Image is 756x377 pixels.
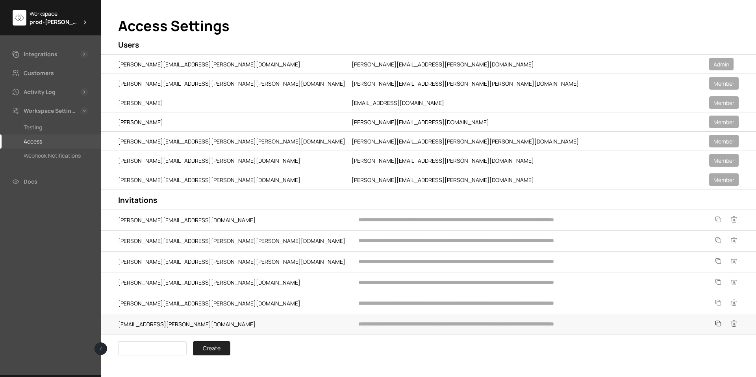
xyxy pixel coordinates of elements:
span: Member [709,135,739,147]
h1: Access Settings [118,17,739,34]
td: [PERSON_NAME][EMAIL_ADDRESS][PERSON_NAME][PERSON_NAME][DOMAIN_NAME] [348,74,706,93]
td: [PERSON_NAME][EMAIL_ADDRESS][PERSON_NAME][DOMAIN_NAME] [101,55,348,74]
a: Customers [11,68,88,78]
a: Webhook Notifications [24,151,88,160]
a: Docs [11,177,88,186]
td: [PERSON_NAME][EMAIL_ADDRESS][PERSON_NAME][PERSON_NAME][DOMAIN_NAME] [348,132,706,151]
span: Member [709,77,739,90]
span: Member [709,173,739,186]
div: Webhook Notifications [24,151,81,160]
span: Admin [709,58,734,70]
td: [PERSON_NAME][EMAIL_ADDRESS][DOMAIN_NAME] [348,112,706,132]
td: [PERSON_NAME][EMAIL_ADDRESS][PERSON_NAME][PERSON_NAME][DOMAIN_NAME] [101,230,348,251]
td: [PERSON_NAME][EMAIL_ADDRESS][PERSON_NAME][PERSON_NAME][DOMAIN_NAME] [101,251,348,272]
div: Workspace Settings [24,106,77,116]
td: [PERSON_NAME][EMAIL_ADDRESS][PERSON_NAME][DOMAIN_NAME] [348,55,706,74]
td: [PERSON_NAME][EMAIL_ADDRESS][PERSON_NAME][DOMAIN_NAME] [348,170,706,189]
div: Customers [24,68,54,78]
div: Workspaceprod-[PERSON_NAME] [13,9,88,26]
td: [PERSON_NAME][EMAIL_ADDRESS][PERSON_NAME][DOMAIN_NAME] [348,151,706,170]
button: Create [193,341,230,355]
td: [EMAIL_ADDRESS][PERSON_NAME][DOMAIN_NAME] [101,314,348,335]
td: [PERSON_NAME] [101,112,348,132]
span: Member [709,116,739,128]
a: Testing [24,123,88,132]
a: Access [24,137,88,146]
h2: Invitations [118,196,739,205]
a: Integrations [11,50,77,59]
td: [EMAIL_ADDRESS][DOMAIN_NAME] [348,93,706,112]
div: Access [24,137,42,146]
div: Workspace [30,9,88,18]
td: [PERSON_NAME][EMAIL_ADDRESS][PERSON_NAME][DOMAIN_NAME] [101,170,348,189]
div: Docs [24,177,37,186]
a: Activity Log [11,87,77,97]
td: [PERSON_NAME][EMAIL_ADDRESS][PERSON_NAME][PERSON_NAME][DOMAIN_NAME] [101,74,348,93]
td: [PERSON_NAME] [101,93,348,112]
div: Integrations [24,50,57,59]
td: [PERSON_NAME][EMAIL_ADDRESS][PERSON_NAME][DOMAIN_NAME] [101,293,348,314]
a: Workspace Settings [11,106,77,116]
td: [PERSON_NAME][EMAIL_ADDRESS][PERSON_NAME][DOMAIN_NAME] [101,151,348,170]
span: prod-[PERSON_NAME] [30,18,79,26]
td: [PERSON_NAME][EMAIL_ADDRESS][DOMAIN_NAME] [101,210,348,230]
span: Member [709,154,739,167]
td: [PERSON_NAME][EMAIL_ADDRESS][PERSON_NAME][PERSON_NAME][DOMAIN_NAME] [101,132,348,151]
div: Testing [24,123,42,132]
div: prod-brame [30,18,88,26]
span: Member [709,96,739,109]
div: Activity Log [24,87,56,97]
td: [PERSON_NAME][EMAIL_ADDRESS][PERSON_NAME][DOMAIN_NAME] [101,272,348,293]
h2: Users [118,40,739,50]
